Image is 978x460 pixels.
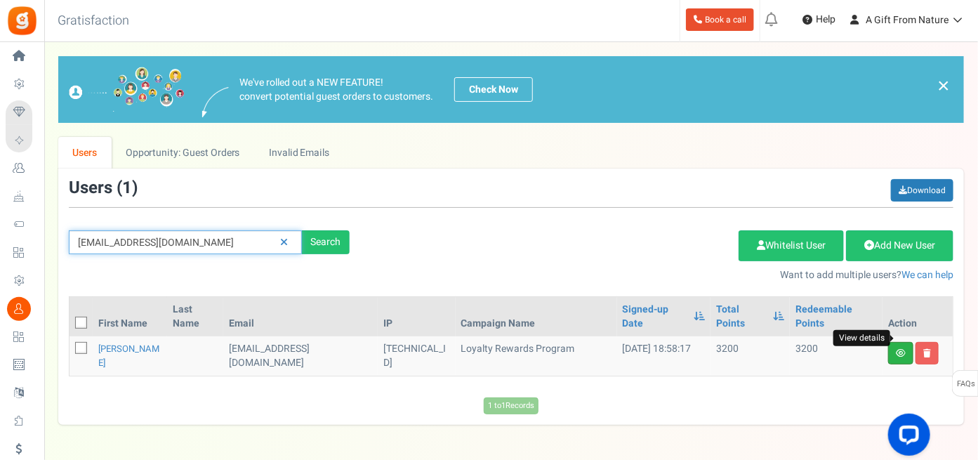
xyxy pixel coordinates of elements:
i: Delete user [923,349,931,357]
div: View details [833,330,890,346]
th: First Name [93,297,167,336]
th: Email [223,297,378,336]
th: Campaign Name [456,297,617,336]
img: images [69,67,185,112]
a: Users [58,137,112,169]
a: [PERSON_NAME] [98,342,159,369]
span: FAQs [956,371,975,397]
a: Check Now [454,77,533,102]
img: Gratisfaction [6,5,38,37]
a: We can help [901,268,953,282]
th: IP [378,297,455,336]
span: 1 [122,176,132,200]
td: [TECHNICAL_ID] [378,336,455,376]
th: Action [883,297,953,336]
td: Loyalty Rewards Program [456,336,617,376]
td: [DATE] 18:58:17 [617,336,711,376]
a: Invalid Emails [255,137,344,169]
p: We've rolled out a NEW FEATURE! convert potential guest orders to customers. [239,76,433,104]
a: Total Points [716,303,766,331]
a: Help [797,8,841,31]
span: A Gift From Nature [866,13,949,27]
a: Download [891,179,953,202]
img: images [202,87,229,117]
span: Help [812,13,835,27]
a: Book a call [686,8,754,31]
input: Search by email or name [69,230,302,254]
p: Want to add multiple users? [371,268,953,282]
td: RETAIL [223,336,378,376]
td: 3200 [711,336,790,376]
a: Reset [273,230,295,255]
a: Opportunity: Guest Orders [112,137,254,169]
h3: Gratisfaction [42,7,145,35]
div: Search [302,230,350,254]
a: View details [888,342,913,364]
td: 3200 [790,336,883,376]
a: Signed-up Date [623,303,687,331]
a: × [937,77,950,94]
h3: Users ( ) [69,179,138,197]
a: Redeemable Points [795,303,877,331]
a: Whitelist User [739,230,844,261]
a: Add New User [846,230,953,261]
th: Last Name [167,297,223,336]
